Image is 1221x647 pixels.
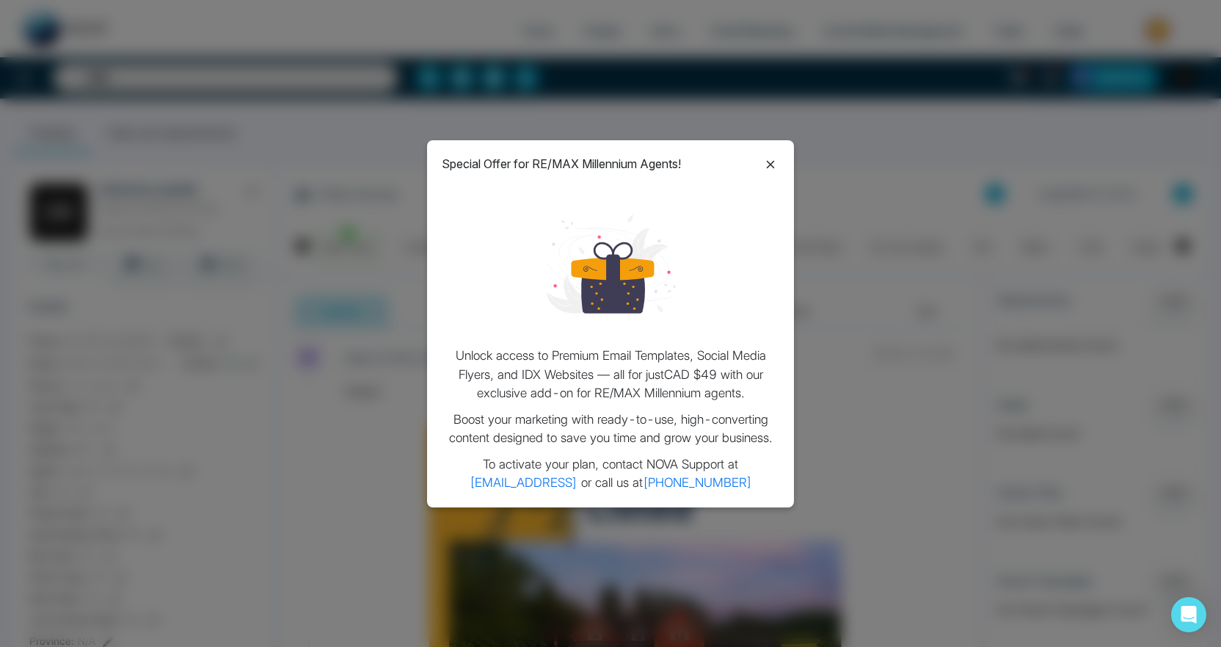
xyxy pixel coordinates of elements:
p: Boost your marketing with ready-to-use, high-converting content designed to save you time and gro... [442,411,779,448]
a: [EMAIL_ADDRESS] [470,475,577,490]
div: Open Intercom Messenger [1171,597,1206,632]
img: loading [547,200,675,328]
p: Special Offer for RE/MAX Millennium Agents! [442,155,681,173]
p: To activate your plan, contact NOVA Support at or call us at [442,455,779,493]
p: Unlock access to Premium Email Templates, Social Media Flyers, and IDX Websites — all for just CA... [442,347,779,403]
a: [PHONE_NUMBER] [643,475,752,490]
